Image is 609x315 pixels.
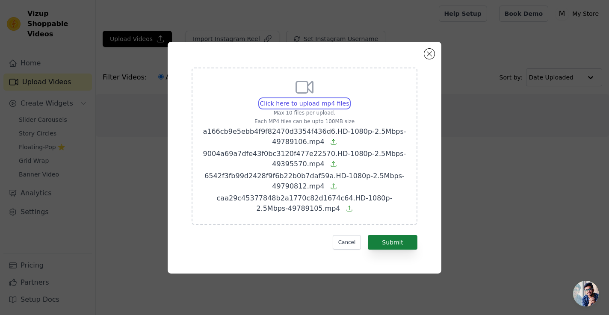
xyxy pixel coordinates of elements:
[424,49,435,59] button: Close modal
[260,100,349,107] span: Click here to upload mp4 files
[573,281,599,306] a: Open chat
[204,172,405,190] span: 6542f3fb99d2428f9f6b22b0b7daf59a.HD-1080p-2.5Mbps-49790812.mp4
[368,235,417,250] button: Submit
[203,127,406,146] span: a166cb9e5ebb4f9f82470d3354f436d6.HD-1080p-2.5Mbps-49789106.mp4
[203,109,406,116] p: Max 10 files per upload.
[333,235,361,250] button: Cancel
[203,150,406,168] span: 9004a69a7dfe43f0bc3120f477e22570.HD-1080p-2.5Mbps-49395570.mp4
[217,194,393,212] span: caa29c45377848b2a1770c82d1674c64.HD-1080p-2.5Mbps-49789105.mp4
[203,118,406,125] p: Each MP4 files can be upto 100MB size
